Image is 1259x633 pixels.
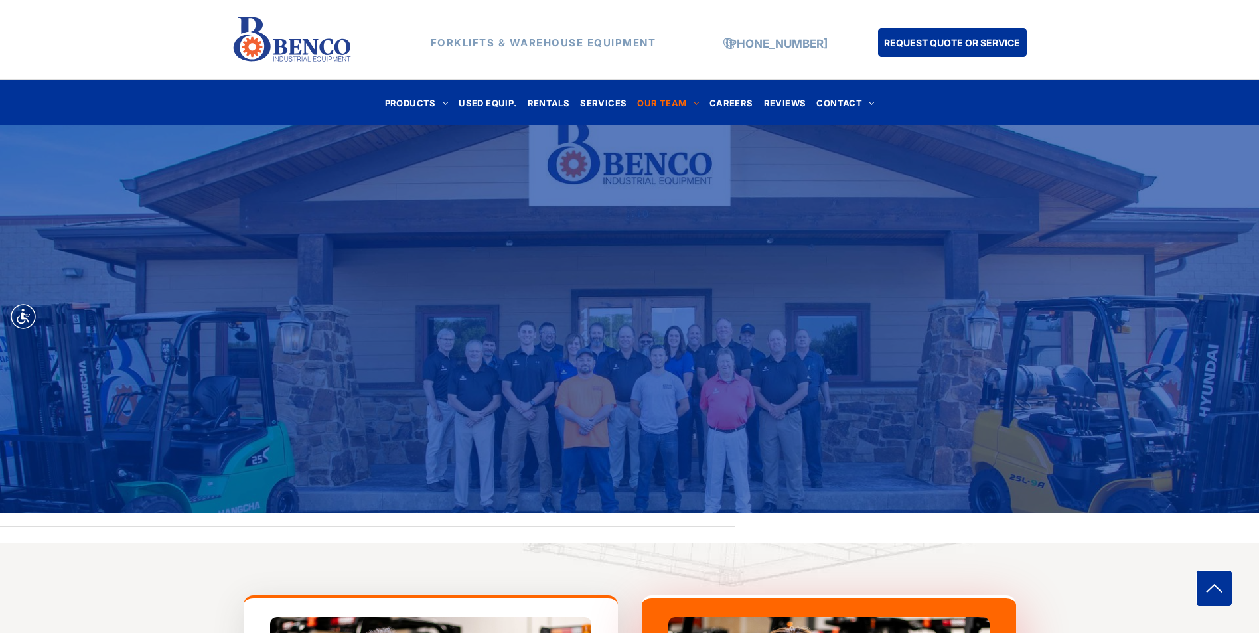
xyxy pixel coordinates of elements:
span: REQUEST QUOTE OR SERVICE [884,31,1020,55]
a: RENTALS [522,94,575,111]
a: REQUEST QUOTE OR SERVICE [878,28,1027,57]
a: USED EQUIP. [453,94,522,111]
a: CAREERS [704,94,759,111]
a: SERVICES [575,94,632,111]
a: OUR TEAM [632,94,704,111]
a: [PHONE_NUMBER] [725,37,828,50]
a: CONTACT [811,94,879,111]
a: PRODUCTS [380,94,454,111]
a: REVIEWS [759,94,812,111]
strong: FORKLIFTS & WAREHOUSE EQUIPMENT [431,36,656,49]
